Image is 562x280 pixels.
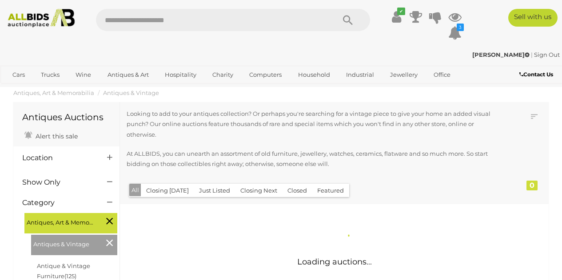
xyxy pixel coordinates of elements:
a: Antiques & Art [102,67,155,82]
b: Contact Us [519,71,553,78]
span: Loading auctions... [297,257,372,267]
a: ✔ [390,9,403,25]
span: Alert this sale [33,132,78,140]
a: Antique & Vintage Furniture(125) [37,262,90,280]
strong: [PERSON_NAME] [472,51,530,58]
a: Alert this sale [22,129,80,142]
a: Hospitality [159,67,202,82]
div: 0 [526,181,538,190]
button: All [129,184,141,197]
button: Closing [DATE] [141,184,194,197]
i: ✔ [397,8,405,15]
a: Charity [207,67,239,82]
a: Sports [7,82,36,97]
a: Household [292,67,336,82]
a: Sign Out [534,51,560,58]
a: Contact Us [519,70,555,79]
button: Closed [282,184,312,197]
span: Antiques & Vintage [33,237,100,249]
p: At ALLBIDS, you can unearth an assortment of old furniture, jewellery, watches, ceramics, flatwar... [127,149,501,170]
button: Featured [312,184,349,197]
img: Allbids.com.au [4,9,78,28]
a: [PERSON_NAME] [472,51,531,58]
span: | [531,51,533,58]
a: 3 [448,25,462,41]
h4: Category [22,199,94,207]
a: Wine [70,67,97,82]
i: 3 [457,24,464,31]
h1: Antiques Auctions [22,112,111,122]
button: Just Listed [194,184,235,197]
p: Looking to add to your antiques collection? Or perhaps you're searching for a vintage piece to gi... [127,109,501,140]
a: Jewellery [384,67,423,82]
button: Search [326,9,370,31]
a: Office [428,67,456,82]
a: [GEOGRAPHIC_DATA] [41,82,116,97]
a: Cars [7,67,31,82]
span: (125) [64,272,76,280]
a: Sell with us [508,9,558,27]
h4: Show Only [22,178,94,186]
button: Closing Next [235,184,283,197]
a: Antiques & Vintage [103,89,159,96]
a: Industrial [340,67,380,82]
h4: Location [22,154,94,162]
a: Computers [243,67,287,82]
span: Antiques, Art & Memorabilia [27,215,93,228]
a: Trucks [35,67,65,82]
a: Antiques, Art & Memorabilia [13,89,94,96]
